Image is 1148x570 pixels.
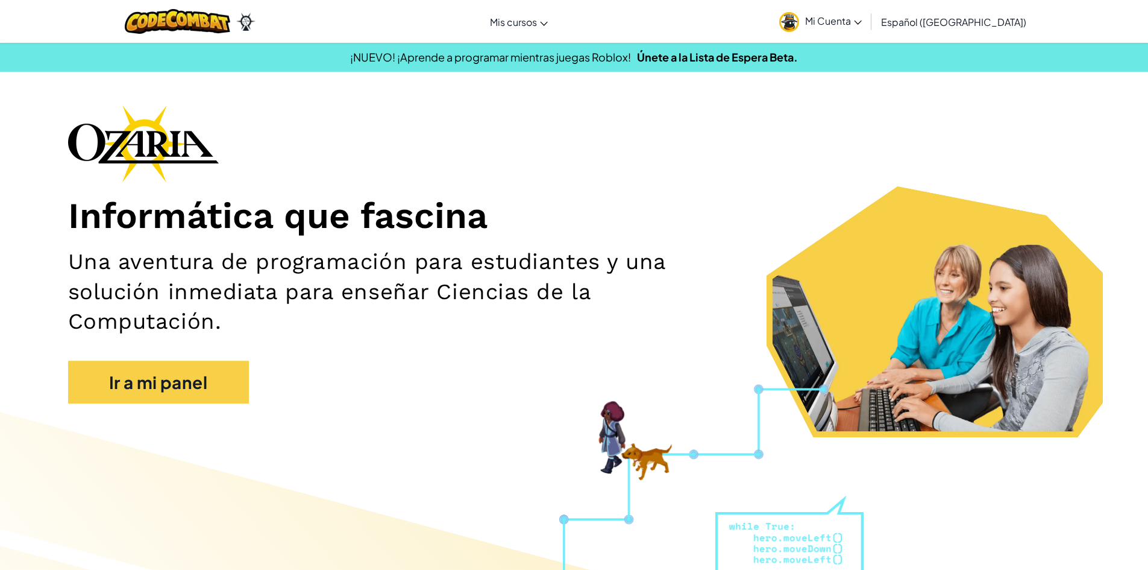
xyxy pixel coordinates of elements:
[68,105,219,182] img: Ozaria branding logo
[490,16,537,28] span: Mis cursos
[881,16,1026,28] span: Español ([GEOGRAPHIC_DATA])
[779,12,799,32] img: avatar
[773,2,868,40] a: Mi Cuenta
[125,9,230,34] img: CodeCombat logo
[875,5,1032,38] a: Español ([GEOGRAPHIC_DATA])
[68,361,249,404] a: Ir a mi panel
[68,247,747,336] h2: Una aventura de programación para estudiantes y una solución inmediata para enseñar Ciencias de l...
[68,194,1081,238] h1: Informática que fascina
[637,50,798,64] a: Únete a la Lista de Espera Beta.
[805,14,862,27] span: Mi Cuenta
[236,13,256,31] img: Ozaria
[484,5,554,38] a: Mis cursos
[350,50,631,64] span: ¡NUEVO! ¡Aprende a programar mientras juegas Roblox!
